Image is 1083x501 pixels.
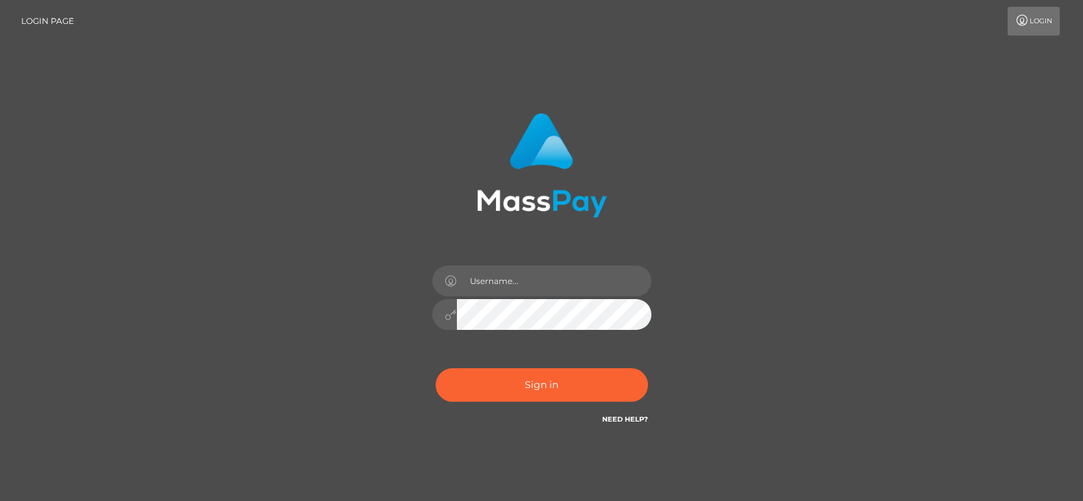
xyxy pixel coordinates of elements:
[1008,7,1060,36] a: Login
[21,7,74,36] a: Login Page
[436,368,648,402] button: Sign in
[477,113,607,218] img: MassPay Login
[602,415,648,424] a: Need Help?
[457,266,651,296] input: Username...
